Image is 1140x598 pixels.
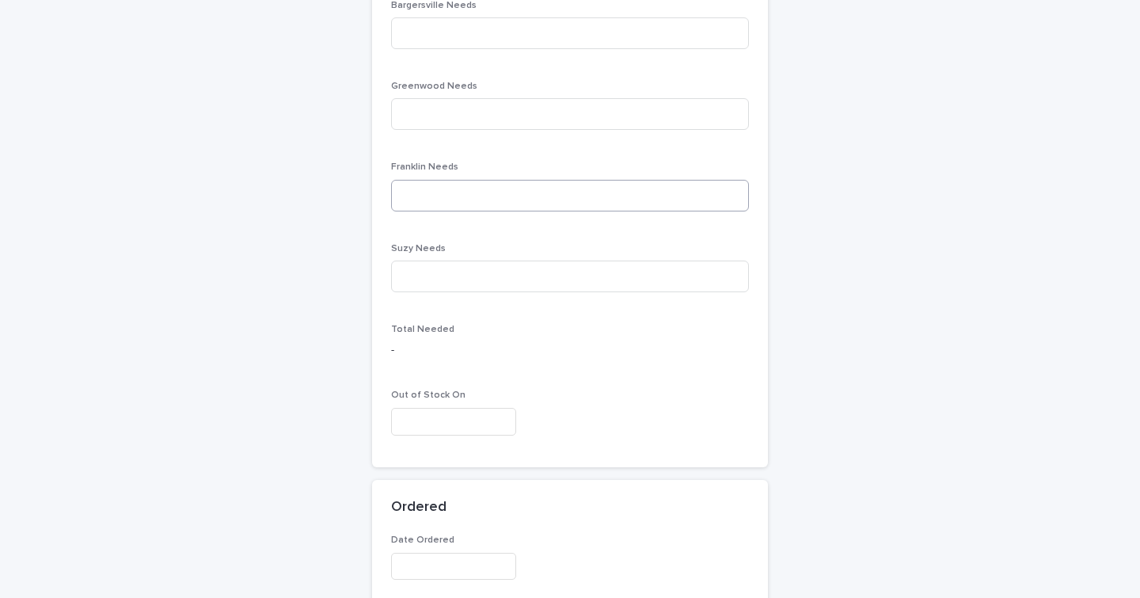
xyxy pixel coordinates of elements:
[391,1,477,10] span: Bargersville Needs
[391,325,454,334] span: Total Needed
[391,244,446,253] span: Suzy Needs
[391,162,458,172] span: Franklin Needs
[391,499,446,516] h2: Ordered
[391,82,477,91] span: Greenwood Needs
[391,535,454,545] span: Date Ordered
[391,342,749,359] p: -
[391,390,465,400] span: Out of Stock On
